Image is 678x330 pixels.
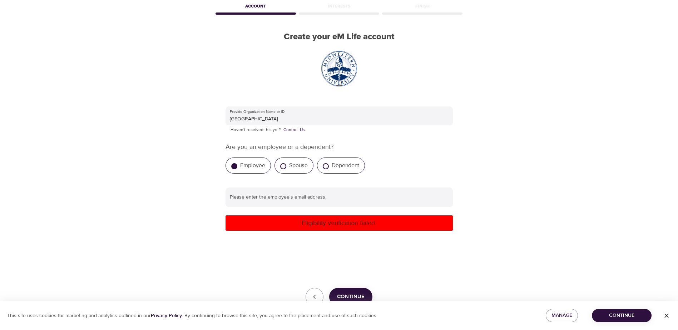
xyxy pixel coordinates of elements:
[289,162,308,169] label: Spouse
[231,126,448,134] p: Haven't received this yet?
[228,218,450,228] p: Eligibility verification failed.
[321,51,357,86] img: Midwestern_University_seal.svg.png
[592,309,652,322] button: Continue
[151,312,182,319] a: Privacy Policy
[598,311,646,320] span: Continue
[226,142,453,152] p: Are you an employee or a dependent?
[214,32,464,42] h2: Create your eM Life account
[329,288,372,306] button: Continue
[337,292,365,301] span: Continue
[546,309,578,322] button: Manage
[240,162,265,169] label: Employee
[332,162,359,169] label: Dependent
[283,126,305,134] a: Contact Us
[551,311,572,320] span: Manage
